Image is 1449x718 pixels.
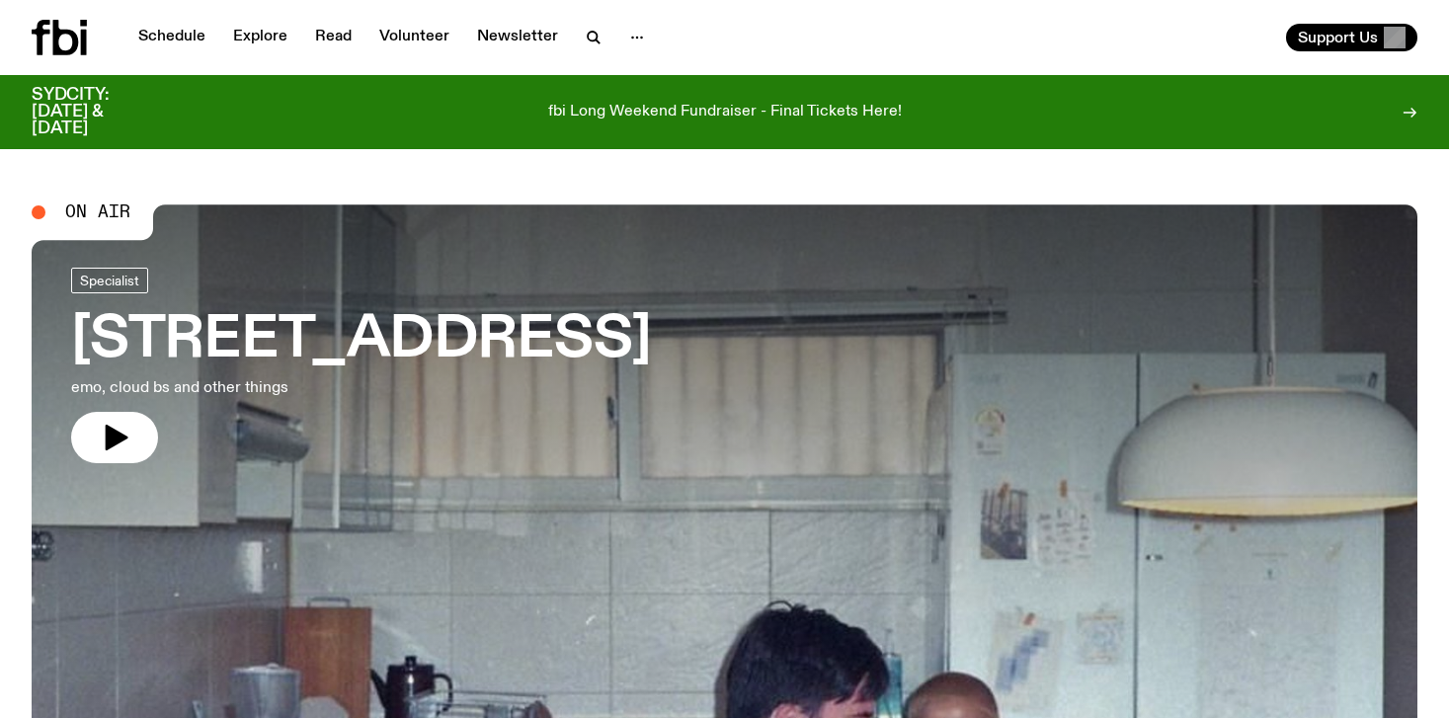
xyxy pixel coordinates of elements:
h3: SYDCITY: [DATE] & [DATE] [32,87,158,137]
p: fbi Long Weekend Fundraiser - Final Tickets Here! [548,104,902,121]
a: Newsletter [465,24,570,51]
a: Schedule [126,24,217,51]
p: emo, cloud bs and other things [71,376,577,400]
a: Explore [221,24,299,51]
h3: [STREET_ADDRESS] [71,313,651,368]
a: Read [303,24,363,51]
a: Volunteer [367,24,461,51]
button: Support Us [1286,24,1417,51]
a: [STREET_ADDRESS]emo, cloud bs and other things [71,268,651,463]
span: On Air [65,203,130,221]
span: Specialist [80,274,139,288]
a: Specialist [71,268,148,293]
span: Support Us [1298,29,1378,46]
